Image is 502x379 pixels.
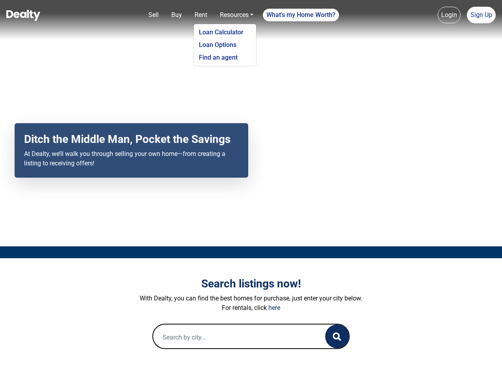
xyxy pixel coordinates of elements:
[263,9,339,21] a: What's my Home Worth?
[32,277,470,291] h3: Search listings now!
[196,26,254,39] a: Loan Calculator
[438,7,461,23] a: Login
[145,7,162,23] a: Sell
[196,51,254,64] a: Find an agent
[24,149,239,168] p: At Dealty, we’ll walk you through selling your own home—from creating a listing to receiving offers!
[268,304,280,311] a: here
[217,7,257,23] a: Resources
[32,303,470,313] p: For rentals, click
[196,39,254,51] a: Loan Options
[168,7,185,23] a: Buy
[6,10,40,21] img: Dealty - Buy, Sell & Rent Homes
[153,325,309,350] input: Search by city...
[191,7,210,23] a: Rent
[467,7,496,23] a: Sign Up
[32,294,470,303] p: With Dealty, you can find the best homes for purchase, just enter your city below.
[475,352,494,371] iframe: Intercom live chat
[24,133,239,146] h2: Ditch the Middle Man, Pocket the Savings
